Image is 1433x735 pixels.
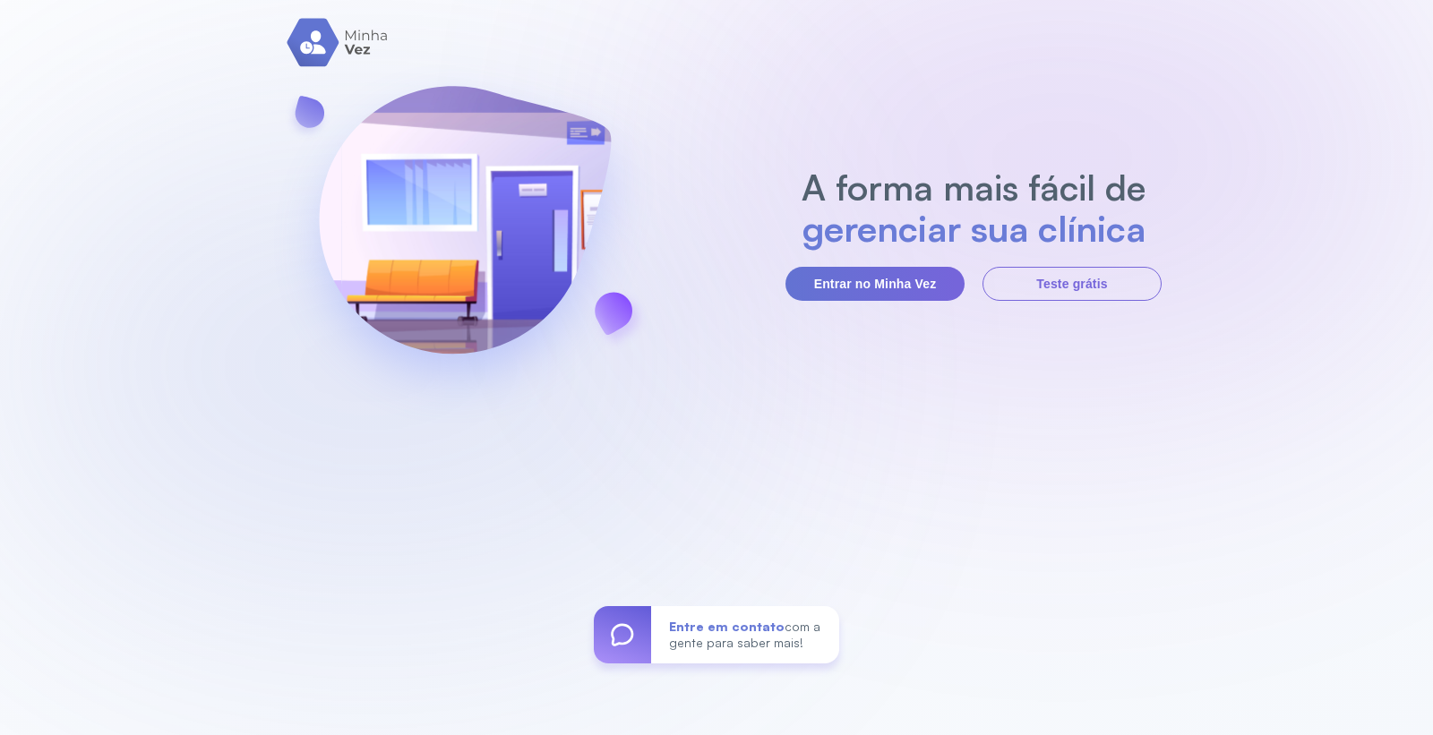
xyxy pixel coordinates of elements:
[651,606,839,663] div: com a gente para saber mais!
[271,38,658,428] img: banner-login.svg
[287,18,390,67] img: logo.svg
[594,606,839,663] a: Entre em contatocom a gente para saber mais!
[793,208,1155,249] h2: gerenciar sua clínica
[793,167,1155,208] h2: A forma mais fácil de
[983,267,1162,301] button: Teste grátis
[785,267,965,301] button: Entrar no Minha Vez
[669,619,785,634] span: Entre em contato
